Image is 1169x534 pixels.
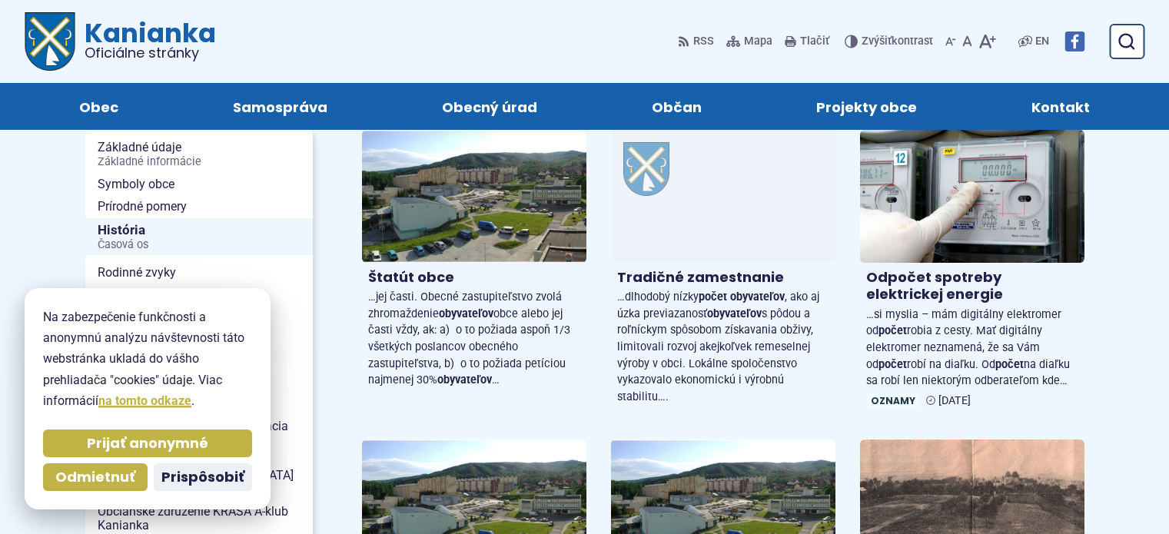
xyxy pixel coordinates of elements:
h4: Štatút obce [368,269,580,287]
button: Zvýšiťkontrast [845,25,936,58]
span: Základné informácie [98,156,301,168]
a: Štatút obce …jej časti. Obecné zastupiteľstvo zvolá zhromaždenieobyvateľovobce alebo jej časti vž... [362,130,586,395]
span: Oficiálne stránky [85,46,216,60]
a: Občan [610,83,744,130]
span: RSS [693,32,714,51]
span: Zvýšiť [862,35,892,48]
button: Nastaviť pôvodnú veľkosť písma [959,25,975,58]
a: Logo Kanianka, prejsť na domovskú stránku. [25,12,216,71]
strong: obyvateľov [707,307,762,320]
a: Mapa [723,25,775,58]
h4: Tradičné zamestnanie [617,269,829,287]
a: RSS [678,25,717,58]
span: Prijať anonymné [87,435,208,453]
span: História [98,218,301,256]
a: Tradičné staviteľstvo [85,284,313,307]
span: Kanianka [75,20,216,60]
a: Projekty obce [775,83,959,130]
a: Obecný úrad [400,83,579,130]
span: Prispôsobiť [161,469,244,486]
span: Mapa [744,32,772,51]
span: EN [1035,32,1049,51]
span: [DATE] [938,394,971,407]
span: Občan [652,83,702,130]
span: Časová os [98,239,301,251]
a: Odpočet spotreby elektrickej energie …si myslia – mám digitálny elektromer odpočetrobia z cesty. ... [860,130,1084,415]
img: Prejsť na Facebook stránku [1064,32,1084,51]
button: Zväčšiť veľkosť písma [975,25,999,58]
strong: počet [878,324,907,337]
h4: Odpočet spotreby elektrickej energie [866,269,1078,303]
span: Projekty obce [816,83,917,130]
button: Tlačiť [782,25,832,58]
a: Rodinné zvyky [85,261,313,284]
span: Tlačiť [800,35,829,48]
img: Prejsť na domovskú stránku [25,12,75,71]
span: Samospráva [233,83,327,130]
span: Kontakt [1031,83,1090,130]
a: Prírodné pomery [85,195,313,218]
span: Obecný úrad [442,83,537,130]
a: Tradičné zamestnanie …dlhodobý nízkypočet obyvateľov, ako aj úzka previazanosťobyvateľovs pôdou a... [611,130,835,411]
span: Tradičné staviteľstvo [98,284,301,307]
a: HistóriaČasová os [85,218,313,256]
strong: obyvateľov [439,307,493,320]
a: Kontakt [990,83,1132,130]
span: …dlhodobý nízky , ako aj úzka previazanosť s pôdou a roľníckym spôsobom získavania obživy, limito... [617,290,819,403]
button: Odmietnuť [43,463,148,491]
span: Rodinné zvyky [98,261,301,284]
span: Symboly obce [98,173,301,196]
span: kontrast [862,35,933,48]
a: Základné údajeZákladné informácie [85,136,313,172]
a: Obec [37,83,160,130]
span: Prírodné pomery [98,195,301,218]
strong: počet [995,358,1024,371]
span: …si myslia – mám digitálny elektromer od robia z cesty. Mať digitálny elektromer neznamená, že sa... [866,308,1070,387]
button: Prispôsobiť [154,463,252,491]
span: Odmietnuť [55,469,135,486]
span: Oznamy [866,393,920,409]
button: Zmenšiť veľkosť písma [942,25,959,58]
strong: počet obyvateľov [699,290,785,303]
span: …jej časti. Obecné zastupiteľstvo zvolá zhromaždenie obce alebo jej časti vždy, ak: a) o to požia... [368,290,570,386]
span: Základné údaje [98,136,301,172]
strong: obyvateľov [437,373,492,386]
a: EN [1032,32,1052,51]
a: Samospráva [191,83,369,130]
a: Symboly obce [85,173,313,196]
span: Obec [79,83,118,130]
strong: počet [878,358,907,371]
a: na tomto odkaze [98,393,191,408]
p: Na zabezpečenie funkčnosti a anonymnú analýzu návštevnosti táto webstránka ukladá do vášho prehli... [43,307,252,411]
button: Prijať anonymné [43,430,252,457]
